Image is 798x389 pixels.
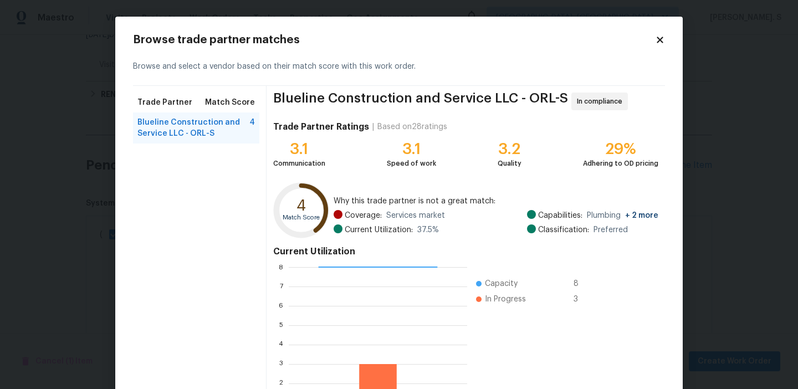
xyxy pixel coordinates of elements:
[273,144,325,155] div: 3.1
[273,158,325,169] div: Communication
[538,210,582,221] span: Capabilities:
[279,341,283,348] text: 4
[594,224,628,236] span: Preferred
[133,48,665,86] div: Browse and select a vendor based on their match score with this work order.
[279,322,283,329] text: 5
[296,198,306,213] text: 4
[485,278,518,289] span: Capacity
[137,97,192,108] span: Trade Partner
[137,117,249,139] span: Blueline Construction and Service LLC - ORL-S
[577,96,627,107] span: In compliance
[279,264,283,270] text: 8
[133,34,655,45] h2: Browse trade partner matches
[498,144,521,155] div: 3.2
[387,144,436,155] div: 3.1
[279,380,283,387] text: 2
[283,214,320,221] text: Match Score
[583,144,658,155] div: 29%
[279,361,283,367] text: 3
[498,158,521,169] div: Quality
[538,224,589,236] span: Classification:
[249,117,255,139] span: 4
[205,97,255,108] span: Match Score
[574,294,591,305] span: 3
[273,246,658,257] h4: Current Utilization
[583,158,658,169] div: Adhering to OD pricing
[485,294,526,305] span: In Progress
[279,303,283,309] text: 6
[574,278,591,289] span: 8
[386,210,445,221] span: Services market
[587,210,658,221] span: Plumbing
[334,196,658,207] span: Why this trade partner is not a great match:
[280,283,283,290] text: 7
[417,224,439,236] span: 37.5 %
[387,158,436,169] div: Speed of work
[625,212,658,219] span: + 2 more
[377,121,447,132] div: Based on 28 ratings
[273,121,369,132] h4: Trade Partner Ratings
[345,210,382,221] span: Coverage:
[345,224,413,236] span: Current Utilization:
[369,121,377,132] div: |
[273,93,568,110] span: Blueline Construction and Service LLC - ORL-S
